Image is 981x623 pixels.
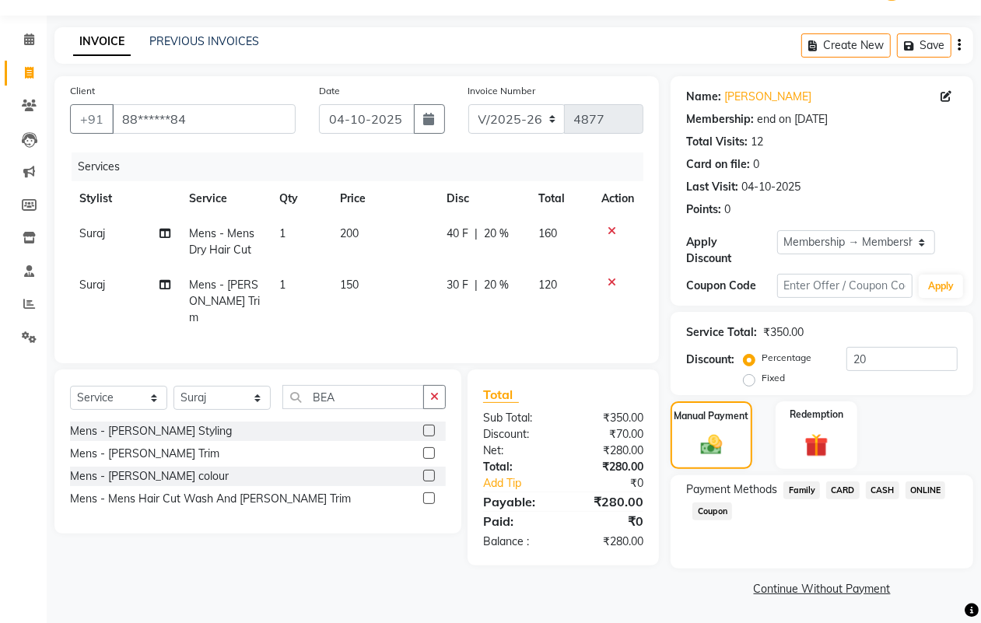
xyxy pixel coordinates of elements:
a: PREVIOUS INVOICES [149,34,259,48]
span: 120 [538,278,557,292]
th: Qty [271,181,331,216]
img: _gift.svg [797,431,835,460]
div: Mens - [PERSON_NAME] colour [70,468,229,485]
span: CASH [866,481,899,499]
label: Client [70,84,95,98]
div: ₹350.00 [563,410,655,426]
span: CARD [826,481,860,499]
span: 20 % [484,226,509,242]
input: Search or Scan [282,385,424,409]
div: ₹280.00 [563,459,655,475]
div: Total Visits: [686,134,748,150]
div: end on [DATE] [757,111,828,128]
span: 1 [280,278,286,292]
div: 12 [751,134,763,150]
label: Redemption [790,408,843,422]
th: Price [331,181,437,216]
label: Invoice Number [468,84,536,98]
label: Manual Payment [674,409,749,423]
div: Services [72,152,655,181]
div: Paid: [471,512,563,530]
div: 04-10-2025 [741,179,801,195]
div: ₹0 [579,475,655,492]
div: Membership: [686,111,754,128]
div: Mens - Mens Hair Cut Wash And [PERSON_NAME] Trim [70,491,351,507]
div: Card on file: [686,156,750,173]
span: Mens - Mens Dry Hair Cut [189,226,254,257]
img: _cash.svg [694,432,729,457]
div: Apply Discount [686,234,776,267]
input: Enter Offer / Coupon Code [777,274,913,298]
div: ₹0 [563,512,655,530]
input: Search by Name/Mobile/Email/Code [112,104,296,134]
div: Net: [471,443,563,459]
div: ₹280.00 [563,443,655,459]
th: Disc [437,181,529,216]
div: Mens - [PERSON_NAME] Trim [70,446,219,462]
span: Family [783,481,820,499]
span: 30 F [447,277,468,293]
span: | [475,226,478,242]
th: Stylist [70,181,180,216]
button: Apply [919,275,963,298]
span: 20 % [484,277,509,293]
span: Total [483,387,519,403]
div: Points: [686,201,721,218]
label: Percentage [762,351,811,365]
label: Date [319,84,340,98]
div: Last Visit: [686,179,738,195]
a: Add Tip [471,475,579,492]
span: 1 [280,226,286,240]
a: [PERSON_NAME] [724,89,811,105]
div: Service Total: [686,324,757,341]
div: Balance : [471,534,563,550]
span: | [475,277,478,293]
div: Discount: [686,352,734,368]
th: Total [529,181,593,216]
th: Service [180,181,270,216]
span: 160 [538,226,557,240]
div: Mens - [PERSON_NAME] Styling [70,423,232,439]
a: INVOICE [73,28,131,56]
span: ONLINE [906,481,946,499]
div: 0 [724,201,730,218]
div: 0 [753,156,759,173]
div: ₹280.00 [563,534,655,550]
div: ₹70.00 [563,426,655,443]
div: Discount: [471,426,563,443]
div: ₹350.00 [763,324,804,341]
div: Name: [686,89,721,105]
button: +91 [70,104,114,134]
button: Save [897,33,951,58]
span: Coupon [692,502,732,520]
th: Action [592,181,643,216]
span: Mens - [PERSON_NAME] Trim [189,278,260,324]
span: Suraj [79,226,105,240]
div: Payable: [471,492,563,511]
label: Fixed [762,371,785,385]
a: Continue Without Payment [674,581,970,597]
span: Payment Methods [686,481,777,498]
div: Sub Total: [471,410,563,426]
span: Suraj [79,278,105,292]
span: 40 F [447,226,468,242]
button: Create New [801,33,891,58]
div: Coupon Code [686,278,776,294]
div: ₹280.00 [563,492,655,511]
div: Total: [471,459,563,475]
span: 200 [340,226,359,240]
span: 150 [340,278,359,292]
